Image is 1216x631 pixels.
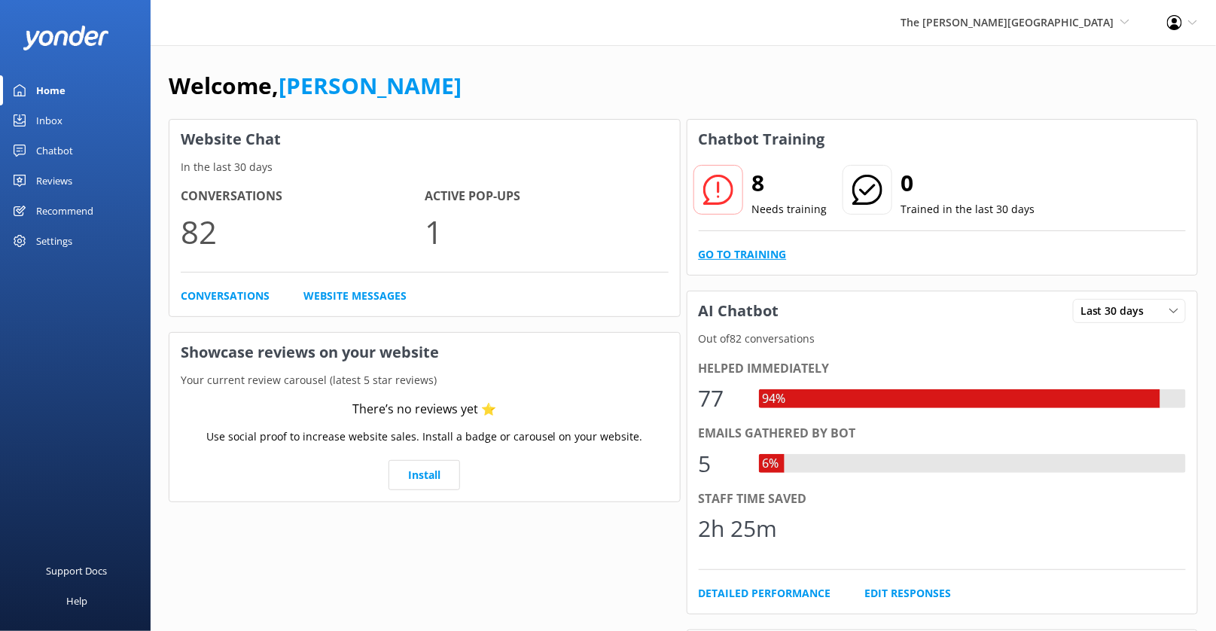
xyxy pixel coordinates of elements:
[181,288,270,304] a: Conversations
[36,226,72,256] div: Settings
[901,15,1114,29] span: The [PERSON_NAME][GEOGRAPHIC_DATA]
[687,120,837,159] h3: Chatbot Training
[181,187,425,206] h4: Conversations
[36,75,66,105] div: Home
[425,206,669,257] p: 1
[66,586,87,616] div: Help
[901,165,1035,201] h2: 0
[752,165,827,201] h2: 8
[425,187,669,206] h4: Active Pop-ups
[389,460,460,490] a: Install
[699,380,744,416] div: 77
[36,136,73,166] div: Chatbot
[752,201,827,218] p: Needs training
[36,196,93,226] div: Recommend
[759,454,783,474] div: 6%
[865,585,952,602] a: Edit Responses
[901,201,1035,218] p: Trained in the last 30 days
[169,372,680,389] p: Your current review carousel (latest 5 star reviews)
[699,359,1187,379] div: Helped immediately
[687,331,1198,347] p: Out of 82 conversations
[206,428,643,445] p: Use social proof to increase website sales. Install a badge or carousel on your website.
[169,68,462,104] h1: Welcome,
[699,246,787,263] a: Go to Training
[699,585,831,602] a: Detailed Performance
[23,26,109,50] img: yonder-white-logo.png
[699,424,1187,444] div: Emails gathered by bot
[699,446,744,482] div: 5
[169,333,680,372] h3: Showcase reviews on your website
[169,159,680,175] p: In the last 30 days
[181,206,425,257] p: 82
[687,291,791,331] h3: AI Chatbot
[169,120,680,159] h3: Website Chat
[47,556,108,586] div: Support Docs
[279,70,462,101] a: [PERSON_NAME]
[1080,303,1154,319] span: Last 30 days
[36,105,62,136] div: Inbox
[352,400,496,419] div: There’s no reviews yet ⭐
[303,288,407,304] a: Website Messages
[699,511,778,547] div: 2h 25m
[699,489,1187,509] div: Staff time saved
[759,389,790,409] div: 94%
[36,166,72,196] div: Reviews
